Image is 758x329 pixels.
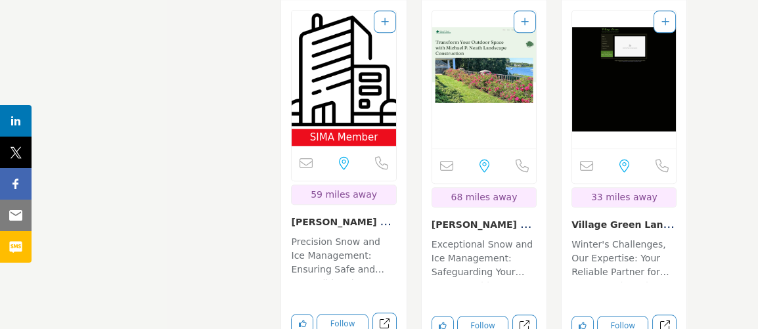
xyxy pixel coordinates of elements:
[291,215,396,229] h3: Hosey Bros. Landscape & Design, LLC
[571,217,677,231] h3: Village Green Landscape & Lawncare Services, Inc.
[572,11,676,148] a: Open Listing in new tab
[291,232,396,279] a: Precision Snow and Ice Management: Ensuring Safe and Accessible Winter Environments. Operating at...
[432,11,536,148] img: Michael P. Neath Landscape Construction
[294,130,393,145] span: SIMA Member
[291,235,396,279] p: Precision Snow and Ice Management: Ensuring Safe and Accessible Winter Environments. Operating at...
[381,16,389,27] a: Add To List
[432,234,537,282] a: Exceptional Snow and Ice Management: Safeguarding Your Property with Unmatched Expertise Since [D...
[432,11,536,148] a: Open Listing in new tab
[571,234,677,282] a: Winter's Challenges, Our Expertise: Your Reliable Partner for Year-Round Outdoor Excellence Speci...
[451,192,518,202] span: 68 miles away
[292,11,395,129] img: Hosey Bros. Landscape & Design, LLC
[311,189,377,200] span: 59 miles away
[432,217,537,231] h3: Michael P. Neath Landscape Construction
[521,16,529,27] a: Add To List
[432,238,537,282] p: Exceptional Snow and Ice Management: Safeguarding Your Property with Unmatched Expertise Since [D...
[661,16,669,27] a: Add To List
[591,192,658,202] span: 33 miles away
[292,11,395,146] a: Open Listing in new tab
[571,238,677,282] p: Winter's Challenges, Our Expertise: Your Reliable Partner for Year-Round Outdoor Excellence Speci...
[572,11,676,148] img: Village Green Landscape & Lawncare Services, Inc.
